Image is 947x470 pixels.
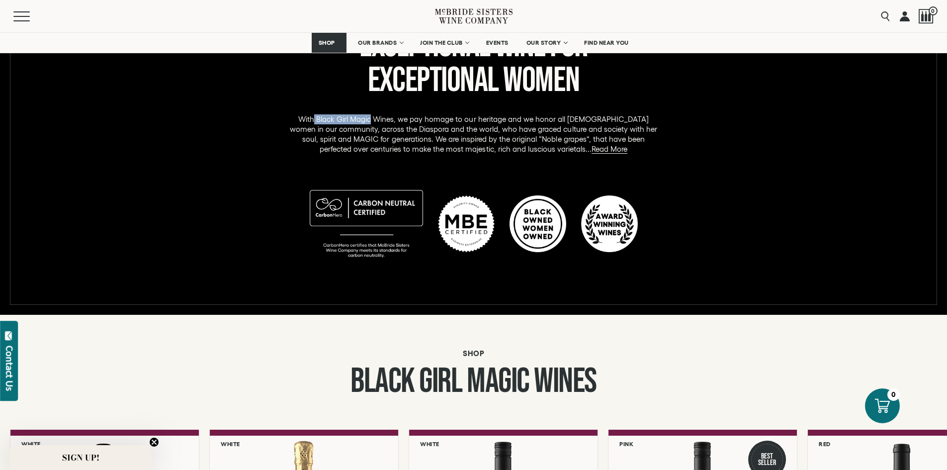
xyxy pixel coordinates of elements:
[929,6,938,15] span: 0
[368,60,499,101] span: Exceptional
[592,145,627,154] a: Read More
[312,33,346,53] a: SHOP
[578,33,635,53] a: FIND NEAR YOU
[619,441,633,447] h6: Pink
[62,452,99,464] span: SIGN UP!
[287,114,661,154] p: With Black Girl Magic Wines, we pay homage to our heritage and we honor all [DEMOGRAPHIC_DATA] wo...
[21,441,41,447] h6: White
[358,39,397,46] span: OUR BRANDS
[819,441,831,447] h6: Red
[10,445,151,470] div: SIGN UP!Close teaser
[420,441,439,447] h6: White
[887,388,900,401] div: 0
[419,361,462,402] span: Girl
[414,33,475,53] a: JOIN THE CLUB
[149,437,159,447] button: Close teaser
[13,11,49,21] button: Mobile Menu Trigger
[4,346,14,391] div: Contact Us
[534,361,597,402] span: Wines
[520,33,573,53] a: OUR STORY
[584,39,629,46] span: FIND NEAR YOU
[221,441,240,447] h6: White
[318,39,335,46] span: SHOP
[503,60,579,101] span: Women
[350,361,415,402] span: Black
[486,39,509,46] span: EVENTS
[351,33,409,53] a: OUR BRANDS
[480,33,515,53] a: EVENTS
[420,39,463,46] span: JOIN THE CLUB
[467,361,529,402] span: Magic
[526,39,561,46] span: OUR STORY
